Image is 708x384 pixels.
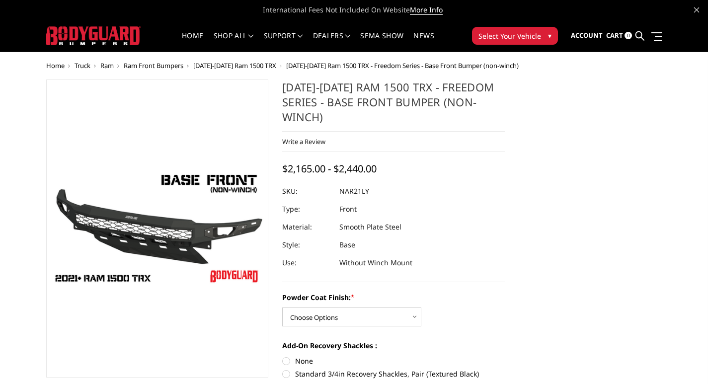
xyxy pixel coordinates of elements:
a: Home [46,61,65,70]
a: Support [264,32,303,52]
dd: Without Winch Mount [339,254,412,272]
a: Dealers [313,32,351,52]
button: Select Your Vehicle [472,27,558,45]
span: [DATE]-[DATE] Ram 1500 TRX - Freedom Series - Base Front Bumper (non-winch) [286,61,519,70]
span: $2,165.00 - $2,440.00 [282,162,377,175]
dt: Use: [282,254,332,272]
a: More Info [410,5,443,15]
a: 2021-2024 Ram 1500 TRX - Freedom Series - Base Front Bumper (non-winch) [46,79,269,378]
a: SEMA Show [360,32,403,52]
span: Account [571,31,603,40]
a: [DATE]-[DATE] Ram 1500 TRX [193,61,276,70]
span: ▾ [548,30,551,41]
a: Account [571,22,603,49]
span: Select Your Vehicle [478,31,541,41]
h1: [DATE]-[DATE] Ram 1500 TRX - Freedom Series - Base Front Bumper (non-winch) [282,79,505,132]
a: News [413,32,434,52]
label: None [282,356,505,366]
label: Standard 3/4in Recovery Shackles, Pair (Textured Black) [282,369,505,379]
a: Ram Front Bumpers [124,61,183,70]
label: Powder Coat Finish: [282,292,505,303]
a: Ram [100,61,114,70]
a: Write a Review [282,137,325,146]
span: 0 [625,32,632,39]
a: Truck [75,61,90,70]
a: Cart 0 [606,22,632,49]
img: 2021-2024 Ram 1500 TRX - Freedom Series - Base Front Bumper (non-winch) [49,168,266,290]
dt: Style: [282,236,332,254]
dt: Type: [282,200,332,218]
dd: Front [339,200,357,218]
dt: SKU: [282,182,332,200]
dd: NAR21LY [339,182,369,200]
a: shop all [214,32,254,52]
dd: Base [339,236,355,254]
label: Add-On Recovery Shackles : [282,340,505,351]
a: Home [182,32,203,52]
dd: Smooth Plate Steel [339,218,401,236]
dt: Material: [282,218,332,236]
img: BODYGUARD BUMPERS [46,26,141,45]
span: Cart [606,31,623,40]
